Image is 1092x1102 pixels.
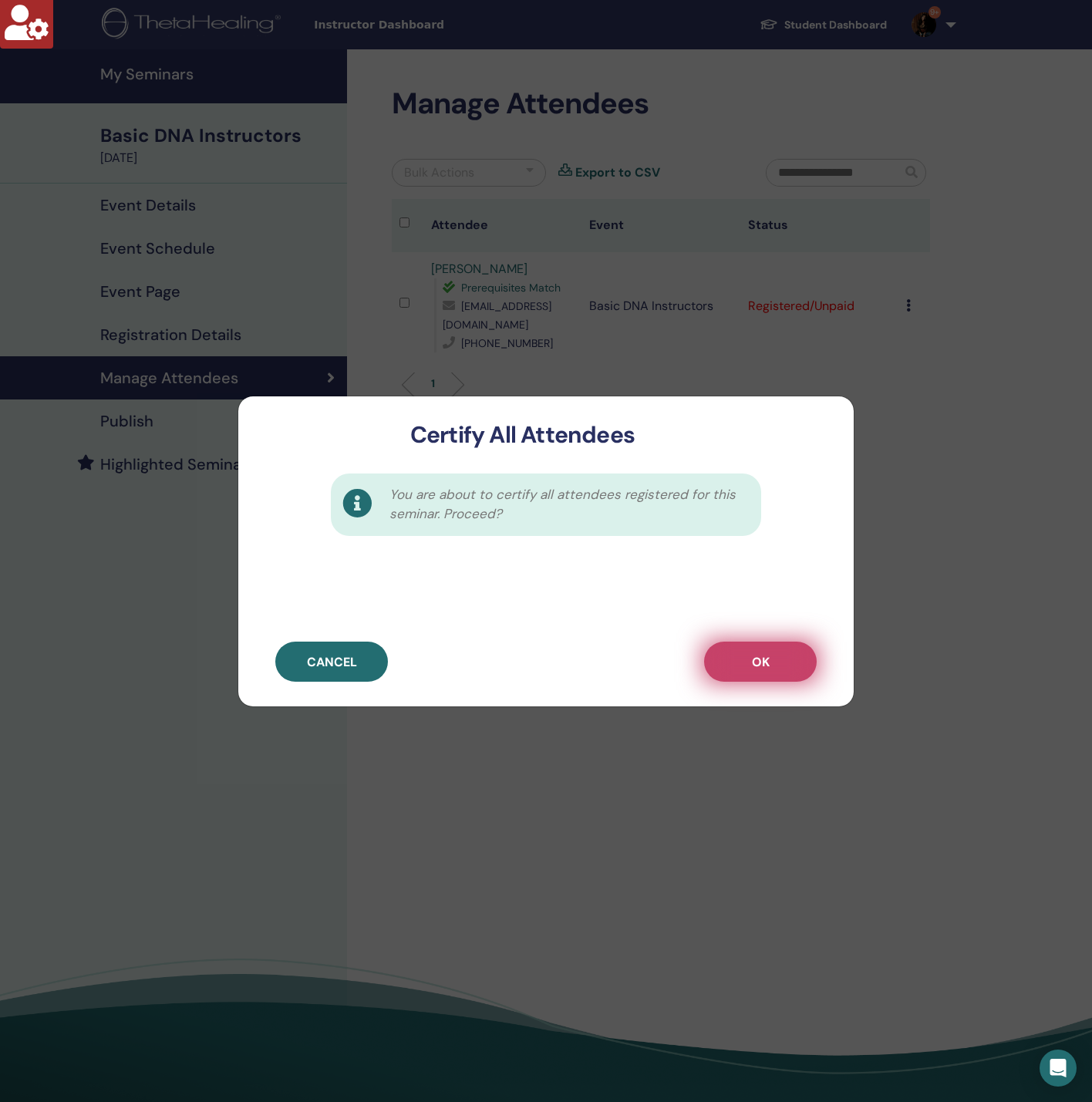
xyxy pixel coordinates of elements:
[307,654,357,670] span: Cancel
[704,642,817,682] button: OK
[389,485,744,524] span: You are about to certify all attendees registered for this seminar. Proceed?
[275,642,388,682] button: Cancel
[263,421,782,449] h3: Certify All Attendees
[1040,1050,1077,1087] div: Open Intercom Messenger
[752,654,770,670] span: OK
